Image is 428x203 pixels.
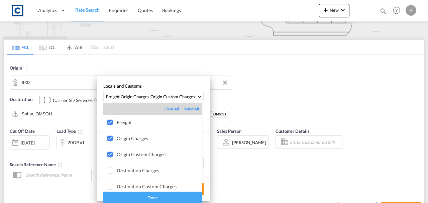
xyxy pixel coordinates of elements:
div: Select All [184,106,199,112]
div: Clear All [165,106,184,112]
div: Origin Custom Charges [117,151,202,157]
div: Freight [117,119,202,125]
div: Origin Charges [117,135,202,141]
div: Destination Custom Charges [117,184,202,189]
div: Destination Charges [117,168,202,173]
